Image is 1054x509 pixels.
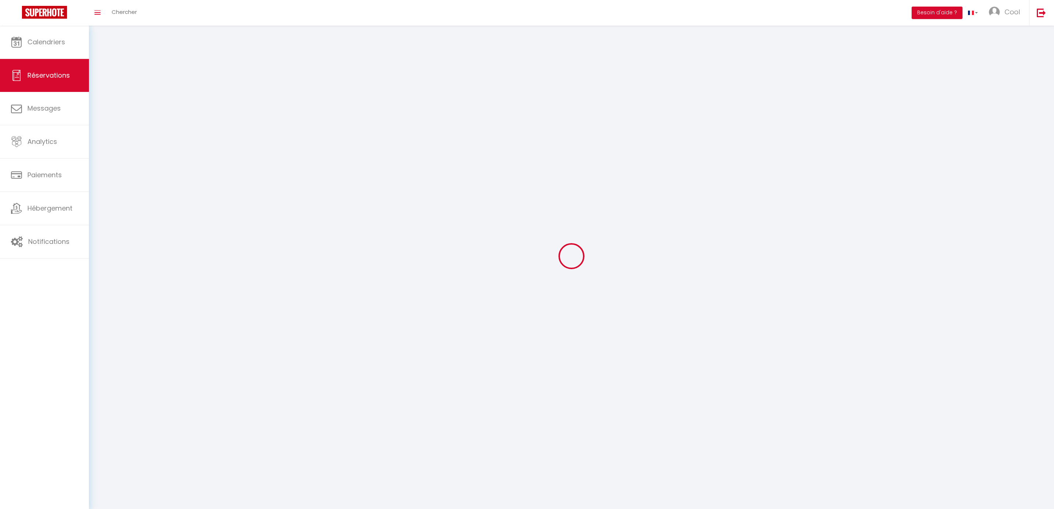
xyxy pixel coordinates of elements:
[912,7,963,19] button: Besoin d'aide ?
[22,6,67,19] img: Super Booking
[1005,7,1020,16] span: Cool
[27,71,70,80] span: Réservations
[28,237,70,246] span: Notifications
[1037,8,1046,17] img: logout
[27,170,62,179] span: Paiements
[27,37,65,47] span: Calendriers
[989,7,1000,18] img: ...
[27,137,57,146] span: Analytics
[6,3,28,25] button: Ouvrir le widget de chat LiveChat
[112,8,137,16] span: Chercher
[27,104,61,113] span: Messages
[27,204,72,213] span: Hébergement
